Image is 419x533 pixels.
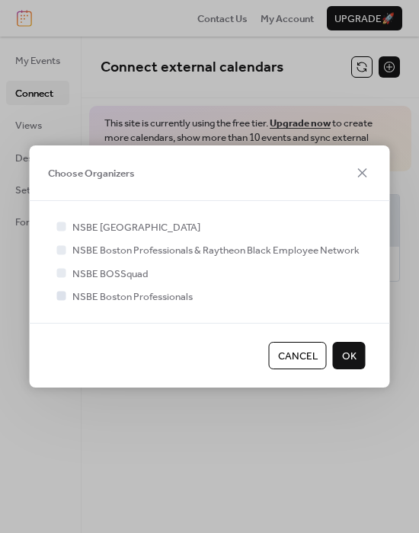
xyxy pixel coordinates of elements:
button: Cancel [269,342,327,369]
span: NSBE Boston Professionals [72,289,193,305]
span: NSBE [GEOGRAPHIC_DATA] [72,220,200,235]
span: NSBE Boston Professionals & Raytheon Black Employee Network [72,243,360,258]
span: OK [342,349,357,364]
span: Choose Organizers [48,166,135,181]
button: OK [333,342,366,369]
span: NSBE BOSSquad [72,266,148,282]
span: Cancel [278,349,318,364]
